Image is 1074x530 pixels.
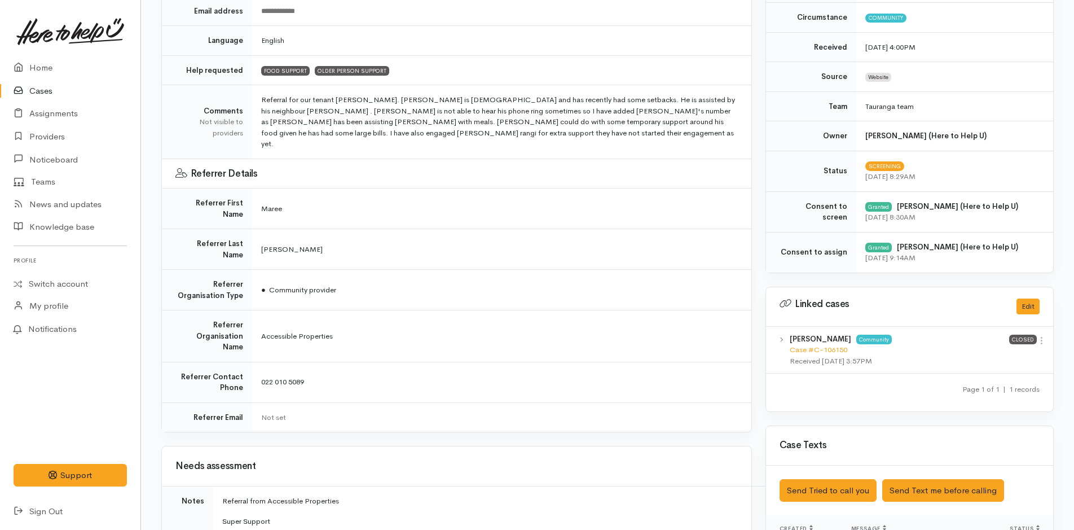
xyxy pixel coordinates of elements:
td: Referrer First Name [162,189,252,229]
td: Referral for our tenant [PERSON_NAME]. [PERSON_NAME] is [DEMOGRAPHIC_DATA] and has recently had s... [252,85,751,159]
span: Maree [261,204,282,213]
span: FOOD SUPPORT [261,66,310,75]
td: Source [766,62,856,92]
td: Referrer Email [162,402,252,432]
p: Referral from Accessible Properties [222,496,812,507]
div: Granted [865,202,892,211]
div: Not visible to providers [175,116,243,138]
button: Send Text me before calling [882,479,1004,502]
span: OLDER PERSON SUPPORT [315,66,389,75]
td: Circumstance [766,3,856,33]
button: Edit [1016,299,1040,315]
h3: Needs assessment [175,461,738,472]
td: Referrer Organisation Name [162,310,252,362]
td: Consent to assign [766,232,856,273]
div: [DATE] 8:29AM [865,171,1040,182]
span: Community [865,14,906,23]
td: Consent to screen [766,191,856,232]
td: English [252,26,751,56]
td: Comments [162,85,252,159]
span: Not set [261,413,286,422]
b: [PERSON_NAME] (Here to Help U) [865,131,987,141]
span: Tauranga team [865,102,914,111]
h6: Profile [14,253,127,268]
span: Community provider [261,285,336,295]
td: Referrer Organisation Type [162,270,252,310]
span: Screening [865,161,904,170]
td: Help requested [162,55,252,85]
b: [PERSON_NAME] [790,334,851,344]
span: ● [261,285,266,295]
span: Community [856,335,892,344]
span: Website [865,73,891,82]
td: Referrer Last Name [162,229,252,270]
span: [PERSON_NAME] [261,244,323,254]
time: [DATE] 4:00PM [865,42,915,52]
small: Page 1 of 1 1 records [962,384,1040,394]
button: Send Tried to call you [780,479,877,502]
a: Case #C-106150 [790,345,847,354]
span: Closed [1009,335,1037,344]
span: | [1003,384,1006,394]
td: Referrer Contact Phone [162,362,252,402]
td: Owner [766,121,856,151]
h3: Linked cases [780,299,1003,310]
button: Support [14,464,127,487]
p: Super Support [222,516,812,527]
h3: Case Texts [780,440,1040,451]
h3: Referrer Details [175,168,738,179]
span: Accessible Properties [261,331,333,341]
b: [PERSON_NAME] (Here to Help U) [897,242,1018,252]
td: Language [162,26,252,56]
b: [PERSON_NAME] (Here to Help U) [897,202,1018,211]
div: [DATE] 9:14AM [865,252,1040,264]
div: [DATE] 8:30AM [865,212,1040,223]
span: 022 010 5089 [261,377,304,387]
td: Status [766,151,856,191]
td: Received [766,32,856,62]
div: Received [DATE] 3:57PM [790,356,1009,367]
div: Granted [865,243,892,252]
td: Team [766,91,856,121]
